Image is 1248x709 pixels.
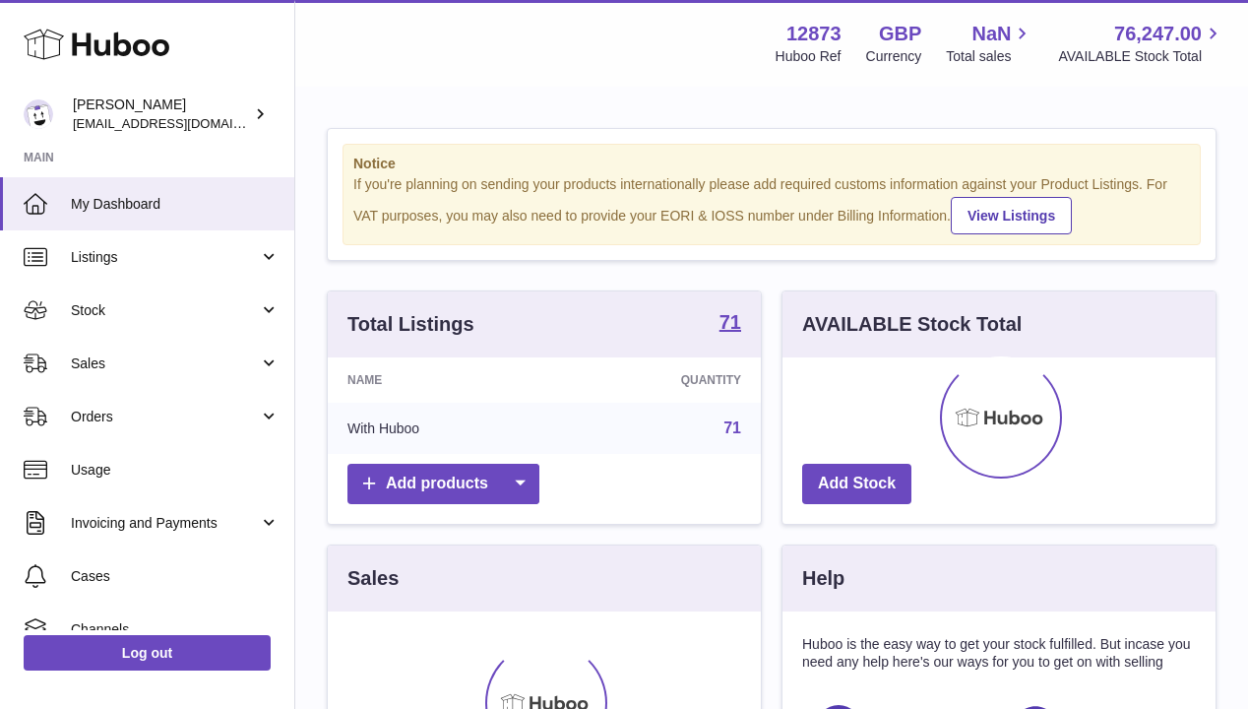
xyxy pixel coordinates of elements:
span: 76,247.00 [1114,21,1202,47]
strong: GBP [879,21,921,47]
span: AVAILABLE Stock Total [1058,47,1224,66]
span: My Dashboard [71,195,280,214]
span: [EMAIL_ADDRESS][DOMAIN_NAME] [73,115,289,131]
h3: Sales [347,565,399,592]
a: 71 [723,419,741,436]
span: Invoicing and Payments [71,514,259,533]
span: Stock [71,301,259,320]
td: With Huboo [328,403,556,454]
a: Add Stock [802,464,911,504]
a: NaN Total sales [946,21,1033,66]
img: tikhon.oleinikov@sleepandglow.com [24,99,53,129]
div: Huboo Ref [776,47,842,66]
span: Cases [71,567,280,586]
div: Currency [866,47,922,66]
a: 71 [719,312,741,336]
span: Sales [71,354,259,373]
span: Total sales [946,47,1033,66]
strong: 71 [719,312,741,332]
div: If you're planning on sending your products internationally please add required customs informati... [353,175,1190,234]
h3: AVAILABLE Stock Total [802,311,1022,338]
span: Usage [71,461,280,480]
h3: Total Listings [347,311,474,338]
span: Channels [71,620,280,639]
strong: Notice [353,155,1190,173]
strong: 12873 [786,21,842,47]
a: 76,247.00 AVAILABLE Stock Total [1058,21,1224,66]
span: Orders [71,408,259,426]
th: Name [328,357,556,403]
a: Add products [347,464,539,504]
div: [PERSON_NAME] [73,96,250,133]
p: Huboo is the easy way to get your stock fulfilled. But incase you need any help here's our ways f... [802,635,1196,673]
h3: Help [802,565,844,592]
span: Listings [71,248,259,267]
a: View Listings [951,197,1072,234]
a: Log out [24,635,271,671]
th: Quantity [556,357,761,403]
span: NaN [971,21,1011,47]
